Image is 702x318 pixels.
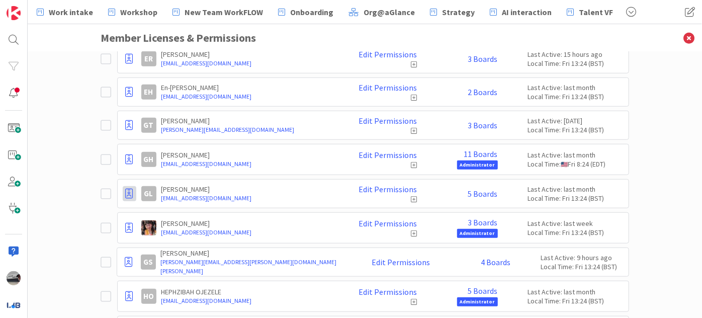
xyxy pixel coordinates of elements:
[528,194,624,203] div: Local Time: Fri 13:24 (BST)
[468,88,498,97] a: 2 Boards
[359,219,417,228] a: Edit Permissions
[359,50,417,59] a: Edit Permissions
[7,298,21,312] img: avatar
[579,6,613,18] span: Talent VF
[166,3,269,21] a: New Team WorkFLOW
[185,6,263,18] span: New Team WorkFLOW
[372,258,430,267] a: Edit Permissions
[528,185,624,194] div: Last Active: last month
[528,50,624,59] div: Last Active: 15 hours ago
[464,149,498,158] a: 11 Boards
[541,253,623,262] div: Last Active: 9 hours ago
[484,3,558,21] a: AI interaction
[290,6,333,18] span: Onboarding
[541,262,623,271] div: Local Time: Fri 13:24 (BST)
[359,150,417,160] a: Edit Permissions
[7,6,21,20] img: Visit kanbanzone.com
[528,228,624,237] div: Local Time: Fri 13:24 (BST)
[31,3,99,21] a: Work intake
[141,152,156,167] div: GH
[468,218,498,227] a: 3 Boards
[161,228,337,237] a: [EMAIL_ADDRESS][DOMAIN_NAME]
[457,161,498,170] span: Administrator
[161,116,337,125] p: [PERSON_NAME]
[457,229,498,238] span: Administrator
[120,6,157,18] span: Workshop
[561,3,619,21] a: Talent VF
[424,3,481,21] a: Strategy
[528,83,624,92] div: Last Active: last month
[161,194,337,203] a: [EMAIL_ADDRESS][DOMAIN_NAME]
[161,125,337,134] a: [PERSON_NAME][EMAIL_ADDRESS][DOMAIN_NAME]
[457,297,498,306] span: Administrator
[468,286,498,295] a: 5 Boards
[359,287,417,296] a: Edit Permissions
[359,83,417,92] a: Edit Permissions
[161,258,350,276] a: [PERSON_NAME][EMAIL_ADDRESS][PERSON_NAME][DOMAIN_NAME][PERSON_NAME]
[161,92,337,101] a: [EMAIL_ADDRESS][DOMAIN_NAME]
[141,118,156,133] div: GT
[161,160,337,169] a: [EMAIL_ADDRESS][DOMAIN_NAME]
[101,24,629,52] h3: Member Licenses & Permissions
[468,54,498,63] a: 3 Boards
[502,6,552,18] span: AI interaction
[141,85,156,100] div: EH
[49,6,93,18] span: Work intake
[364,6,415,18] span: Org@aGlance
[528,296,624,305] div: Local Time: Fri 13:24 (BST)
[161,287,337,296] p: HEPHZIBAH OJEZELE
[359,116,417,125] a: Edit Permissions
[7,271,21,285] img: jB
[161,249,350,258] p: [PERSON_NAME]
[272,3,339,21] a: Onboarding
[161,83,337,92] p: En-[PERSON_NAME]
[528,92,624,101] div: Local Time: Fri 13:24 (BST)
[161,50,337,59] p: [PERSON_NAME]
[102,3,163,21] a: Workshop
[141,289,156,304] div: HO
[359,185,417,194] a: Edit Permissions
[528,287,624,296] div: Last Active: last month
[468,189,498,198] a: 5 Boards
[161,59,337,68] a: [EMAIL_ADDRESS][DOMAIN_NAME]
[161,150,337,160] p: [PERSON_NAME]
[561,162,568,167] img: us.png
[141,220,156,235] img: GO
[141,186,156,201] div: GL
[481,258,510,267] a: 4 Boards
[141,51,156,66] div: ER
[342,3,421,21] a: Org@aGlance
[468,121,498,130] a: 3 Boards
[528,160,624,169] div: Local Time: Fri 8:24 (EDT)
[442,6,475,18] span: Strategy
[161,296,337,305] a: [EMAIL_ADDRESS][DOMAIN_NAME]
[528,150,624,160] div: Last Active: last month
[161,185,337,194] p: [PERSON_NAME]
[528,125,624,134] div: Local Time: Fri 13:24 (BST)
[161,219,337,228] p: [PERSON_NAME]
[528,219,624,228] div: Last Active: last week
[141,255,156,270] div: GS
[528,116,624,125] div: Last Active: [DATE]
[528,59,624,68] div: Local Time: Fri 13:24 (BST)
